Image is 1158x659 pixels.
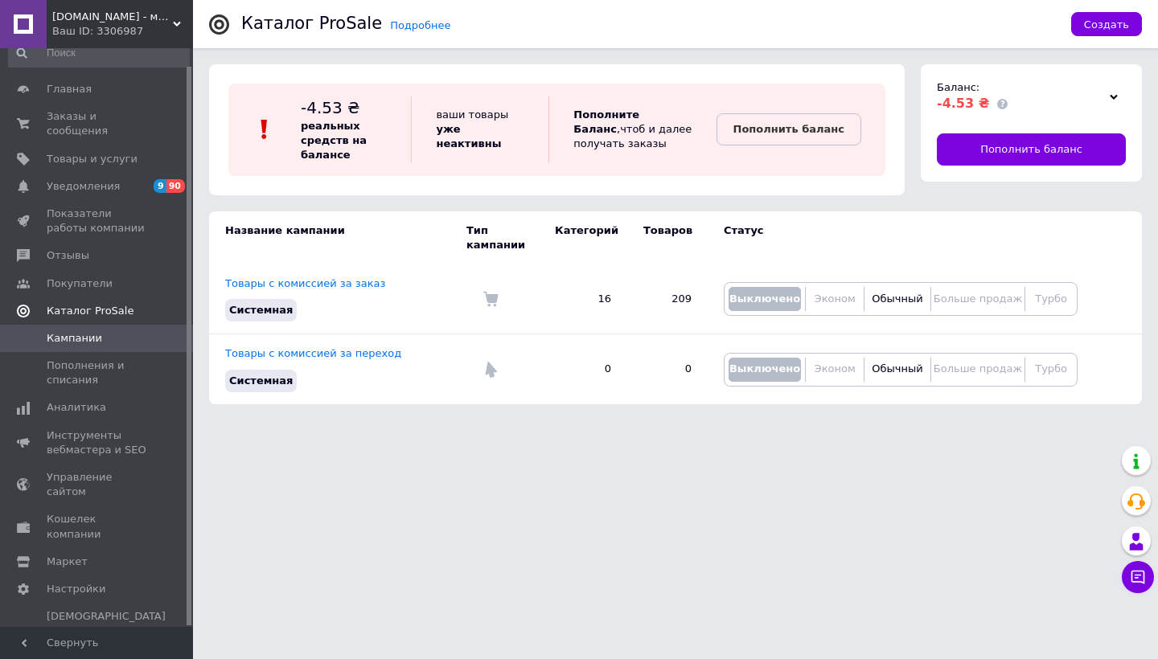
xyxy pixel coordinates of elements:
span: Управление сайтом [47,470,149,499]
input: Поиск [8,39,190,68]
span: Аналитика [47,400,106,415]
button: Выключено [729,358,801,382]
div: Ваш ID: 3306987 [52,24,193,39]
span: Больше продаж [934,362,1022,375]
span: Системная [229,375,293,387]
span: -4.53 ₴ [937,96,989,111]
span: Пополнить баланс [980,142,1082,157]
button: Эконом [810,358,860,382]
span: Системная [229,304,293,316]
img: Комиссия за переход [482,362,499,378]
a: Подробнее [390,19,450,31]
b: уже неактивны [436,123,501,149]
button: Турбо [1029,358,1073,382]
span: Создать [1084,18,1129,31]
span: Кошелек компании [47,512,149,541]
td: Категорий [539,211,627,264]
a: Товары с комиссией за заказ [225,277,385,289]
td: 209 [627,264,708,334]
span: Покупатели [47,276,113,291]
button: Обычный [868,287,926,311]
button: Эконом [810,287,860,311]
td: Тип кампании [466,211,539,264]
td: 16 [539,264,627,334]
div: Каталог ProSale [241,15,382,32]
span: Показатели работы компании [47,207,149,235]
button: Обычный [868,358,926,382]
span: Пополнения и списания [47,358,149,387]
button: Больше продаж [935,287,1020,311]
span: Настройки [47,582,105,596]
span: 90 [166,179,185,193]
span: Турбо [1035,293,1067,305]
span: Инструменты вебмастера и SEO [47,428,149,457]
span: Товары и услуги [47,152,138,166]
div: , чтоб и далее получать заказы [548,96,716,163]
span: EvaOpt.shop - материалы из EVA и ППЭ. Листы, маты, пазлы, рулоны. Быстрая доставка по Украине. [52,10,173,24]
img: Комиссия за заказ [482,291,499,307]
b: Пополните Баланс [573,108,639,135]
button: Выключено [729,287,801,311]
span: 9 [154,179,166,193]
button: Создать [1071,12,1142,36]
span: Отзывы [47,248,89,263]
span: Эконом [815,293,856,305]
span: Обычный [872,293,922,305]
div: ваши товары [411,96,548,163]
td: Статус [708,211,1078,264]
span: Заказы и сообщения [47,109,149,138]
td: 0 [627,334,708,404]
a: Пополнить баланс [717,113,861,145]
span: Баланс: [937,81,979,93]
td: Название кампании [209,211,466,264]
span: Больше продаж [934,293,1022,305]
button: Больше продаж [935,358,1020,382]
span: Обычный [872,362,922,375]
a: Товары с комиссией за переход [225,347,401,359]
button: Чат с покупателем [1122,561,1154,593]
span: Уведомления [47,179,120,194]
span: Эконом [815,362,856,375]
b: реальных средств на балансе [301,120,367,161]
td: 0 [539,334,627,404]
span: Турбо [1035,362,1067,375]
b: Пополнить баланс [733,123,844,135]
td: Товаров [627,211,708,264]
span: Главная [47,82,92,96]
span: Каталог ProSale [47,304,133,318]
span: Выключено [729,293,800,305]
span: Кампании [47,331,102,346]
span: Маркет [47,555,88,569]
button: Турбо [1029,287,1073,311]
span: Выключено [729,362,800,375]
span: -4.53 ₴ [301,98,360,117]
a: Пополнить баланс [937,133,1126,166]
img: :exclamation: [253,117,277,141]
